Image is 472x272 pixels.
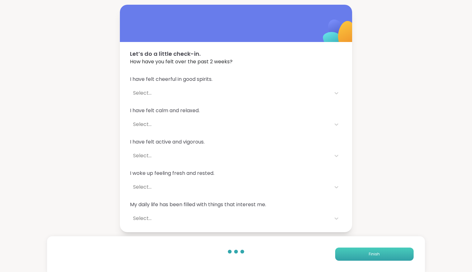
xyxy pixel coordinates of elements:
span: Finish [369,251,380,257]
span: I have felt active and vigorous. [130,138,342,146]
span: I have felt calm and relaxed. [130,107,342,114]
button: Finish [335,248,414,261]
img: ShareWell Logomark [308,3,371,65]
div: Select... [133,183,328,191]
span: Let’s do a little check-in. [130,50,342,58]
div: Select... [133,152,328,160]
div: Select... [133,89,328,97]
span: I have felt cheerful in good spirits. [130,76,342,83]
span: My daily life has been filled with things that interest me. [130,201,342,208]
span: How have you felt over the past 2 weeks? [130,58,342,65]
span: I woke up feeling fresh and rested. [130,170,342,177]
div: Select... [133,215,328,222]
div: Select... [133,121,328,128]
